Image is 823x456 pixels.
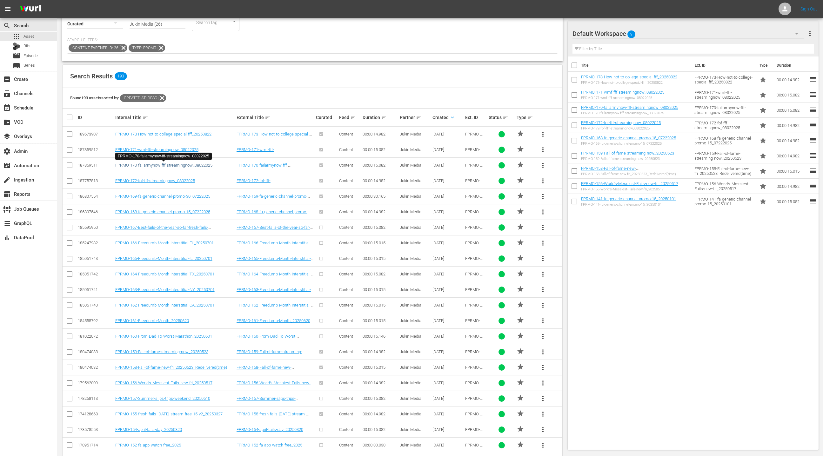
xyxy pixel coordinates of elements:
a: FPRMO-168-fa-generic-channel-promo-15_07222025 [581,135,676,140]
span: Jukin Media [400,147,421,152]
button: more_vert [535,158,551,173]
a: FPRMO-166-Freedumb-Month-Interstitial-FL_20250701 [237,241,313,250]
span: Content [339,287,353,292]
a: FPRMO-159-Fall-of-fame-streaming-now_20250523 [237,349,305,359]
span: Bits [23,43,30,49]
span: DataPool [3,234,11,241]
td: FPRMO-173-How-not-to-college-special-fff_20250822 [692,72,757,87]
span: Type: Promo [129,44,157,52]
td: 00:00:14.982 [774,133,809,148]
span: sort [416,115,422,120]
a: FPRMO-158-Fall-of-fame-new-fri_20250523_Redelivered(time) [581,166,639,175]
span: Jukin Media [400,318,421,323]
span: PROMO [517,192,524,200]
span: FPRMO-170-failarmynow-fff-streamingnow_08022025 [465,163,486,196]
span: more_vert [539,255,547,262]
td: 00:00:14.982 [774,118,809,133]
div: 00:00:14.982 [363,349,398,354]
a: FPRMO-152-fa-app-watch-free_2025 [237,443,302,447]
span: more_vert [539,224,547,231]
span: menu [4,5,11,13]
div: FPRMO-158-Fall-of-fame-new-fri_20250523_Redelivered(time) [581,172,689,176]
div: [DATE] [432,147,463,152]
div: FPRMO-170-failarmynow-fff-streamingnow_08022025 [581,111,678,115]
a: FPRMO-169-fa-generic-channel-promo-30_07222025 [115,194,210,199]
span: reorder [809,167,817,175]
div: 185247982 [78,241,113,245]
span: 193 [115,72,127,80]
div: FPRMO-141-fa-generic-channel-promo-15_20250101 [581,202,676,207]
span: reorder [809,76,817,83]
div: 187757813 [78,178,113,183]
a: FPRMO-160-From-Dad-To-Worst-Marathon_20250601 [115,334,212,339]
div: 00:00:30.165 [363,194,398,199]
div: [DATE] [432,194,463,199]
div: FPRMO-173-How-not-to-college-special-fff_20250822 [581,81,677,85]
span: Content [339,349,353,354]
span: Promo [759,167,767,175]
div: 185051740 [78,303,113,307]
div: 186807546 [78,209,113,214]
div: 184558792 [78,318,113,323]
button: more_vert [535,329,551,344]
a: FPRMO-152-fa-app-watch-free_2025 [115,443,181,447]
span: Content [339,334,353,339]
a: FPRMO-164-Freedumb-Month-Interstitial-TX_20250701 [115,272,214,276]
span: Jukin Media [400,163,421,168]
a: FPRMO-170-failarmynow-fff-streamingnow_08022025 [237,163,291,172]
a: FPRMO-163-Freedumb-Month-Interstitial-NY_20250701 [115,287,215,292]
button: more_vert [535,375,551,391]
a: FPRMO-171-wmf-fff-streamingnow_08022025 [237,147,282,157]
div: [DATE] [432,163,463,168]
div: 180474033 [78,349,113,354]
span: FPRMO-163-Freedumb-Month-Interstitial-NY_20250701 [465,287,486,321]
button: more_vert [535,204,551,220]
a: FPRMO-165-Freedumb-Month-Interstitial-IL_20250701 [237,256,313,266]
div: 00:00:15.082 [363,163,398,168]
div: 181022072 [78,334,113,339]
span: more_vert [539,208,547,216]
button: more_vert [535,298,551,313]
span: FPRMO-161-Freedumb-Month_20250620 [465,318,485,342]
span: Jukin Media [400,132,421,136]
span: Content [339,241,353,245]
div: FPRMO-172-fof-fff-streamingnow_08022025 [581,126,661,130]
span: Jukin Media [400,209,421,214]
a: FPRMO-158-Fall-of-fame-new-fri_20250523_Redelivered(time) [115,365,227,370]
td: 00:00:15.082 [774,87,809,102]
span: FPRMO-166-Freedumb-Month-Interstitial-FL_20250701 [465,241,485,274]
span: more_vert [539,146,547,154]
a: FPRMO-164-Freedumb-Month-Interstitial-TX_20250701 [237,272,313,281]
a: FPRMO-173-How-not-to-college-special-fff_20250822 [115,132,211,136]
td: 00:00:14.982 [774,148,809,163]
button: more_vert [535,251,551,266]
span: Content [339,225,353,230]
th: Ext. ID [691,56,755,74]
span: Content [339,303,353,307]
button: more_vert [535,267,551,282]
a: FPRMO-156-World's-Messiest-Fails-new-fri_20250517 [237,380,313,390]
span: more_vert [539,410,547,418]
td: FPRMO-168-fa-generic-channel-promo-15_07222025 [692,133,757,148]
span: Automation [3,162,11,169]
span: reorder [809,182,817,190]
td: 00:00:15.015 [774,163,809,179]
div: 00:00:15.015 [363,256,398,261]
span: sort [350,115,356,120]
div: FPRMO-170-failarmynow-fff-streamingnow_08022025 [118,154,209,159]
a: FPRMO-163-Freedumb-Month-Interstitial-NY_20250701 [237,287,313,297]
span: more_vert [539,130,547,138]
span: PROMO [517,270,524,277]
span: more_vert [539,162,547,169]
a: FPRMO-157-Summer-slips-trips-weekend_20250510 [237,396,298,406]
div: External Title [237,114,314,121]
button: more_vert [535,360,551,375]
span: Jukin Media [400,241,421,245]
a: FPRMO-162-Freedumb-Month-Interstitial-CA_20250701 [115,303,214,307]
button: more_vert [535,235,551,251]
span: PROMO [517,239,524,246]
span: Jukin Media [400,334,421,339]
img: ans4CAIJ8jUAAAAAAAAAAAAAAAAAAAAAAAAgQb4GAAAAAAAAAAAAAAAAAAAAAAAAJMjXAAAAAAAAAAAAAAAAAAAAAAAAgAT5G... [15,2,46,17]
span: Jukin Media [400,272,421,276]
span: Admin [3,148,11,155]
